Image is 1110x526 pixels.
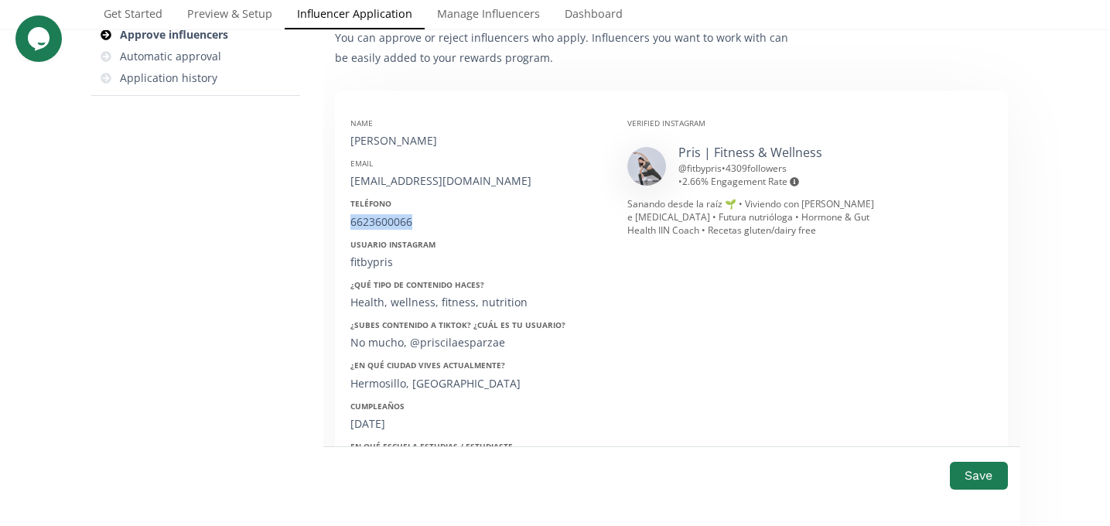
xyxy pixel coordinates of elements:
div: Name [350,118,604,128]
strong: Teléfono [350,198,391,209]
strong: ¿Qué tipo de contenido haces? [350,279,484,290]
div: Hermosillo, [GEOGRAPHIC_DATA] [350,376,604,391]
strong: ¿En qué ciudad vives actualmente? [350,360,505,371]
strong: Usuario Instagram [350,239,435,250]
strong: Cumpleaños [350,401,405,412]
div: Health, wellness, fitness, nutrition [350,295,604,310]
div: [PERSON_NAME] [350,133,604,149]
div: [EMAIL_ADDRESS][DOMAIN_NAME] [350,173,604,189]
div: Application history [120,70,217,86]
p: You can approve or reject influencers who apply. Influencers you want to work with can be easily ... [335,28,799,67]
span: 4309 followers [726,162,787,175]
div: 6623600066 [350,214,604,230]
div: [DATE] [350,416,604,432]
div: Verified Instagram [627,118,881,128]
div: Sanando desde la raíz 🌱 • Viviendo con [PERSON_NAME] e [MEDICAL_DATA] • Futura nutrióloga • Hormo... [627,197,881,237]
div: Email [350,158,604,169]
div: No mucho, @priscilaesparzae [350,335,604,350]
div: Automatic approval [120,49,221,64]
button: Save [950,461,1007,490]
span: 2.66 % Engagement Rate [682,175,799,188]
div: Approve influencers [120,27,228,43]
div: @ fitbypris • • [678,162,881,188]
strong: En qué escuela estudias / estudiaste [350,441,513,452]
a: Pris | Fitness & Wellness [678,144,822,161]
div: fitbypris [350,254,604,270]
strong: ¿Subes contenido a Tiktok? ¿Cuál es tu usuario? [350,319,565,330]
img: 491446687_18063999551075464_6173228546450865105_n.jpg [627,147,666,186]
iframe: chat widget [15,15,65,62]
